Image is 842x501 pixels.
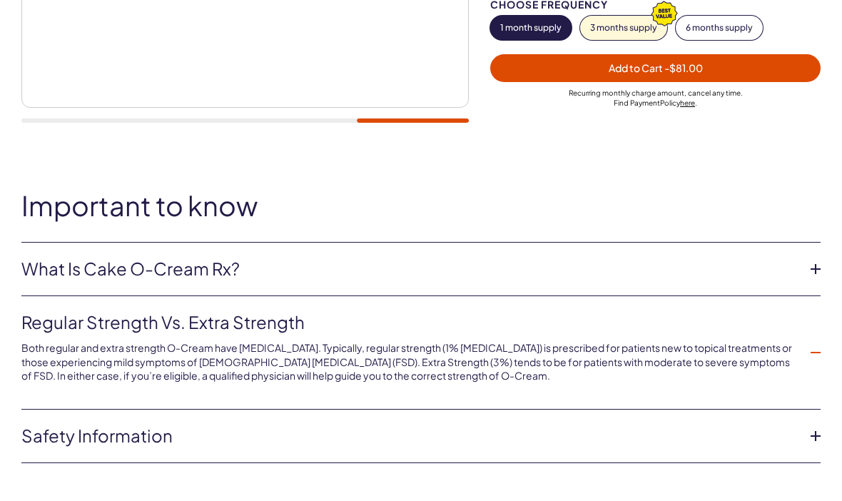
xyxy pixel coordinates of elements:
[490,88,821,108] div: Recurring monthly charge amount , cancel any time. Policy .
[490,54,821,82] button: Add to Cart -$81.00
[664,61,703,74] span: - $81.00
[21,191,821,221] h2: Important to know
[676,16,763,40] button: 6 months supply
[580,16,667,40] button: 3 months supply
[614,98,660,107] span: Find Payment
[490,16,572,40] button: 1 month supply
[21,424,798,448] a: Safety information
[609,61,703,74] span: Add to Cart
[21,310,798,335] a: Regular strength vs. extra strength
[21,341,798,383] p: Both regular and extra strength O-Cream have [MEDICAL_DATA]. Typically, regular strength (1% [MED...
[21,257,798,281] a: What is Cake O-Cream Rx?
[680,98,695,107] a: here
